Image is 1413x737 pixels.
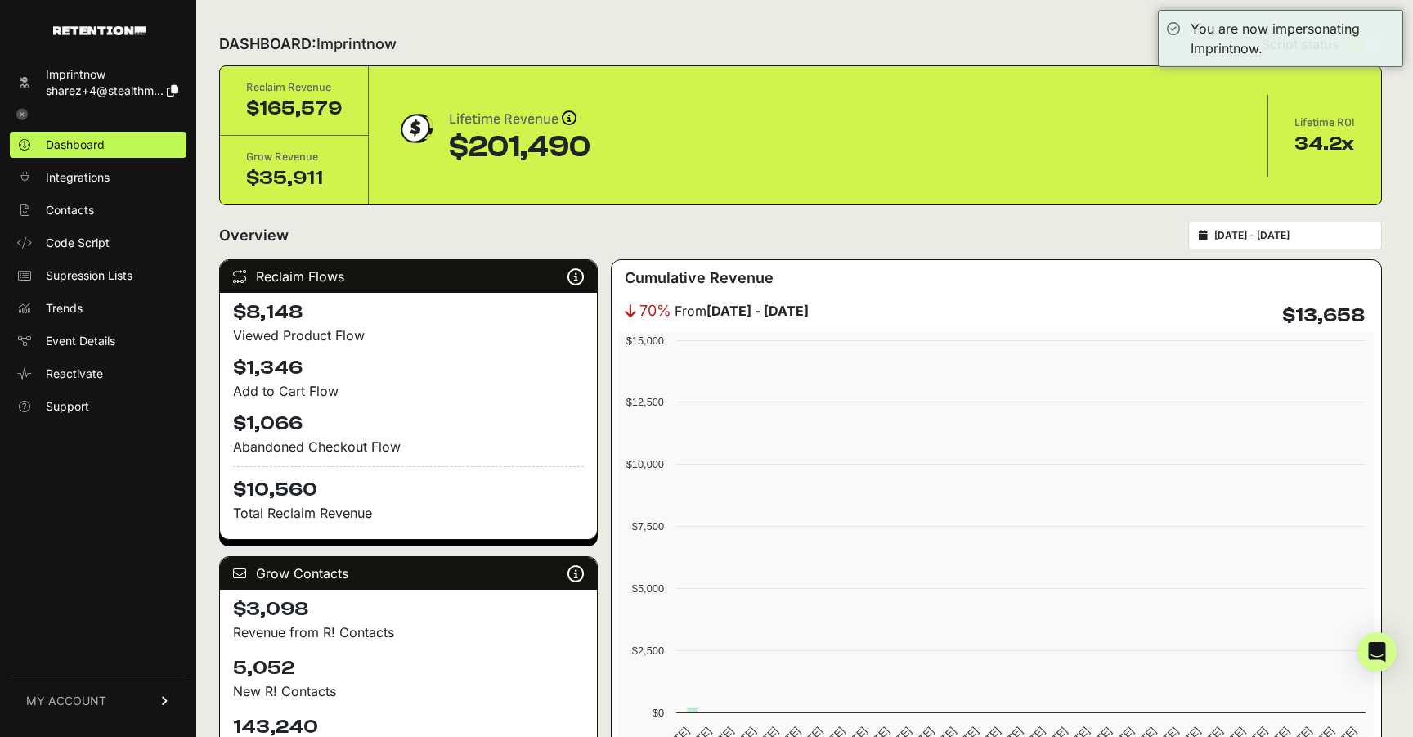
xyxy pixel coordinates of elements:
[10,676,186,726] a: MY ACCOUNT
[10,132,186,158] a: Dashboard
[246,165,342,191] div: $35,911
[46,83,164,97] span: sharez+4@stealthm...
[233,437,584,456] div: Abandoned Checkout Flow
[233,655,584,681] h4: 5,052
[10,361,186,387] a: Reactivate
[26,693,106,709] span: MY ACCOUNT
[246,96,342,122] div: $165,579
[626,335,664,347] text: $15,000
[706,303,809,319] strong: [DATE] - [DATE]
[395,108,436,149] img: dollar-coin-05c43ed7efb7bc0c12610022525b4bbbb207c7efeef5aecc26f025e68dcafac9.png
[10,263,186,289] a: Supression Lists
[46,366,103,382] span: Reactivate
[10,295,186,321] a: Trends
[639,299,671,322] span: 70%
[10,328,186,354] a: Event Details
[632,645,664,657] text: $2,500
[46,300,83,317] span: Trends
[219,224,289,247] h2: Overview
[449,108,590,131] div: Lifetime Revenue
[10,393,186,420] a: Support
[10,61,186,104] a: Imprintnow sharez+4@stealthm...
[1282,303,1365,329] h4: $13,658
[233,411,584,437] h4: $1,066
[1191,19,1394,58] div: You are now impersonating Imprintnow.
[653,707,664,719] text: $0
[316,35,397,52] span: Imprintnow
[246,79,342,96] div: Reclaim Revenue
[46,137,105,153] span: Dashboard
[233,326,584,345] div: Viewed Product Flow
[10,230,186,256] a: Code Script
[10,197,186,223] a: Contacts
[53,26,146,35] img: Retention.com
[449,131,590,164] div: $201,490
[46,333,115,349] span: Event Details
[626,396,664,408] text: $12,500
[219,33,397,56] h2: DASHBOARD:
[233,299,584,326] h4: $8,148
[46,202,94,218] span: Contacts
[1294,115,1355,131] div: Lifetime ROI
[46,398,89,415] span: Support
[632,520,664,533] text: $7,500
[246,149,342,165] div: Grow Revenue
[233,466,584,503] h4: $10,560
[46,235,110,251] span: Code Script
[220,557,597,590] div: Grow Contacts
[233,381,584,401] div: Add to Cart Flow
[1357,632,1397,672] div: Open Intercom Messenger
[233,622,584,642] p: Revenue from R! Contacts
[233,503,584,523] p: Total Reclaim Revenue
[46,66,178,83] div: Imprintnow
[1294,131,1355,157] div: 34.2x
[632,582,664,595] text: $5,000
[46,267,132,284] span: Supression Lists
[675,301,809,321] span: From
[46,169,110,186] span: Integrations
[626,458,664,470] text: $10,000
[233,596,584,622] h4: $3,098
[10,164,186,191] a: Integrations
[233,681,584,701] p: New R! Contacts
[625,267,774,290] h3: Cumulative Revenue
[220,260,597,293] div: Reclaim Flows
[233,355,584,381] h4: $1,346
